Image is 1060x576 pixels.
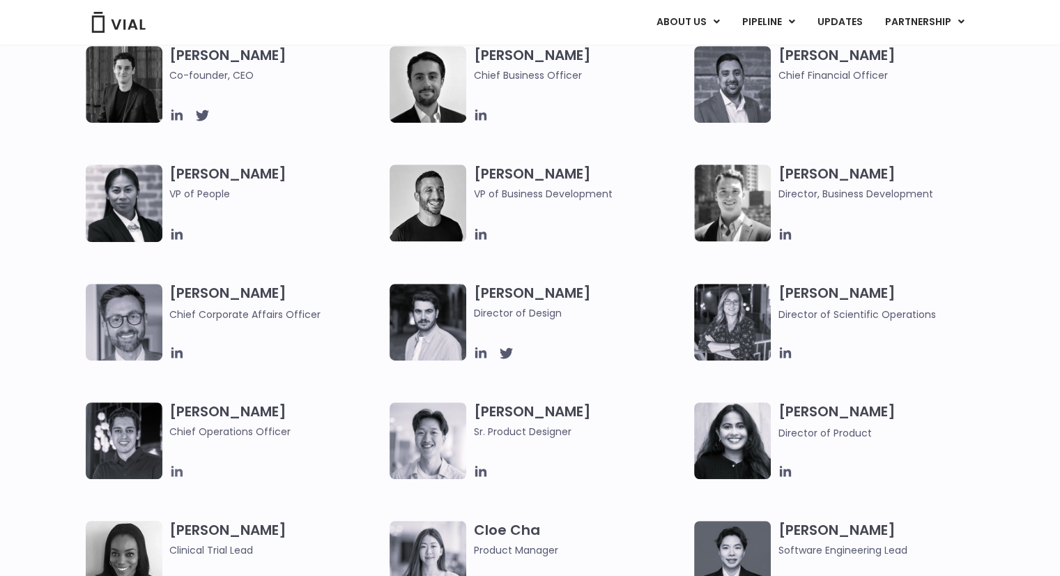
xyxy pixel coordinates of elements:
img: Paolo-M [86,284,162,361]
img: A black and white photo of a man in a suit holding a vial. [390,46,466,123]
h3: [PERSON_NAME] [473,46,687,83]
h3: [PERSON_NAME] [169,402,383,439]
h3: [PERSON_NAME] [169,284,383,322]
span: Chief Operations Officer [169,424,383,439]
h3: [PERSON_NAME] [169,165,383,222]
h3: [PERSON_NAME] [778,165,992,202]
span: Sr. Product Designer [473,424,687,439]
h3: [PERSON_NAME] [473,165,687,202]
img: Headshot of smiling woman named Sarah [694,284,771,361]
span: Chief Business Officer [473,68,687,83]
span: Director of Scientific Operations [778,308,935,321]
span: Director of Product [778,426,871,440]
span: VP of Business Development [473,186,687,202]
img: Brennan [390,402,466,479]
h3: [PERSON_NAME] [778,402,992,441]
img: A black and white photo of a man smiling. [390,165,466,241]
h3: [PERSON_NAME] [778,284,992,322]
h3: Cloe Cha [473,521,687,558]
img: Headshot of smiling man named Josh [86,402,162,479]
img: Smiling woman named Dhruba [694,402,771,479]
a: UPDATES [806,10,873,34]
span: Director of Design [473,305,687,321]
h3: [PERSON_NAME] [473,402,687,439]
h3: [PERSON_NAME] [473,284,687,321]
span: Clinical Trial Lead [169,543,383,558]
a: PARTNERSHIPMenu Toggle [873,10,975,34]
span: Product Manager [473,543,687,558]
a: PIPELINEMenu Toggle [730,10,805,34]
span: Chief Corporate Affairs Officer [169,308,321,321]
img: A black and white photo of a man in a suit attending a Summit. [86,46,162,123]
span: Director, Business Development [778,186,992,202]
img: Catie [86,165,162,242]
span: Software Engineering Lead [778,543,992,558]
span: Co-founder, CEO [169,68,383,83]
img: Headshot of smiling man named Samir [694,46,771,123]
img: A black and white photo of a smiling man in a suit at ARVO 2023. [694,165,771,241]
span: VP of People [169,186,383,202]
h3: [PERSON_NAME] [778,521,992,558]
h3: [PERSON_NAME] [169,521,383,558]
h3: [PERSON_NAME] [778,46,992,83]
img: Vial Logo [91,12,146,33]
h3: [PERSON_NAME] [169,46,383,83]
span: Chief Financial Officer [778,68,992,83]
a: ABOUT USMenu Toggle [645,10,730,34]
img: Headshot of smiling man named Albert [390,284,466,361]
